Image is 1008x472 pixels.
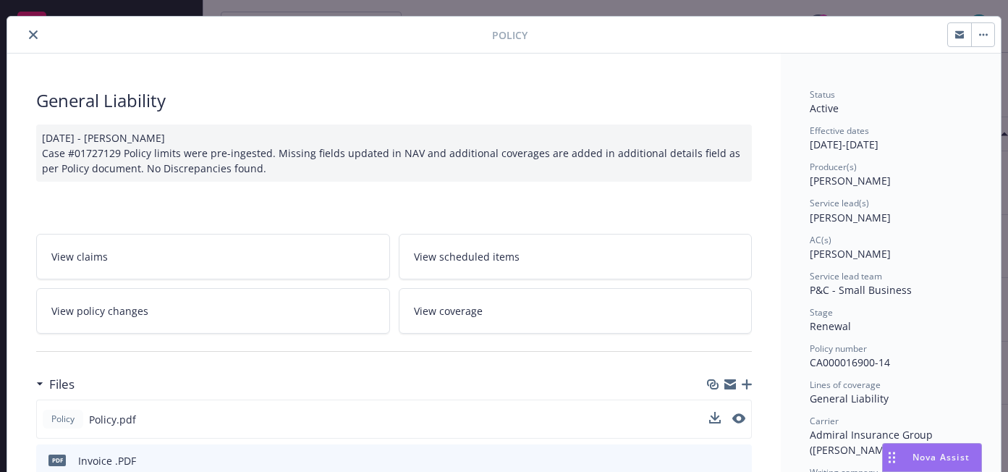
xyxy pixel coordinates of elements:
[78,453,136,468] div: Invoice .PDF
[810,174,891,187] span: [PERSON_NAME]
[36,288,390,334] a: View policy changes
[709,412,721,427] button: download file
[51,249,108,264] span: View claims
[810,88,835,101] span: Status
[810,306,833,319] span: Stage
[732,413,745,423] button: preview file
[51,303,148,319] span: View policy changes
[48,413,77,426] span: Policy
[89,412,136,427] span: Policy.pdf
[25,26,42,43] button: close
[810,211,891,224] span: [PERSON_NAME]
[36,234,390,279] a: View claims
[882,443,982,472] button: Nova Assist
[492,28,528,43] span: Policy
[810,161,857,173] span: Producer(s)
[810,283,912,297] span: P&C - Small Business
[810,247,891,261] span: [PERSON_NAME]
[810,415,839,427] span: Carrier
[49,375,75,394] h3: Files
[912,451,970,463] span: Nova Assist
[36,125,752,182] div: [DATE] - [PERSON_NAME] Case #01727129 Policy limits were pre-ingested. Missing fields updated in ...
[48,455,66,465] span: PDF
[810,319,851,333] span: Renewal
[883,444,901,471] div: Drag to move
[810,428,957,457] span: Admiral Insurance Group ([PERSON_NAME] Corporation)
[810,355,890,369] span: CA000016900-14
[732,412,745,427] button: preview file
[414,249,520,264] span: View scheduled items
[710,453,721,468] button: download file
[36,375,75,394] div: Files
[810,379,881,391] span: Lines of coverage
[733,453,746,468] button: preview file
[810,342,867,355] span: Policy number
[810,197,869,209] span: Service lead(s)
[399,234,753,279] a: View scheduled items
[709,412,721,423] button: download file
[810,234,831,246] span: AC(s)
[810,391,972,406] div: General Liability
[810,125,869,137] span: Effective dates
[810,125,972,152] div: [DATE] - [DATE]
[810,101,839,115] span: Active
[36,88,752,113] div: General Liability
[399,288,753,334] a: View coverage
[810,270,882,282] span: Service lead team
[414,303,483,319] span: View coverage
